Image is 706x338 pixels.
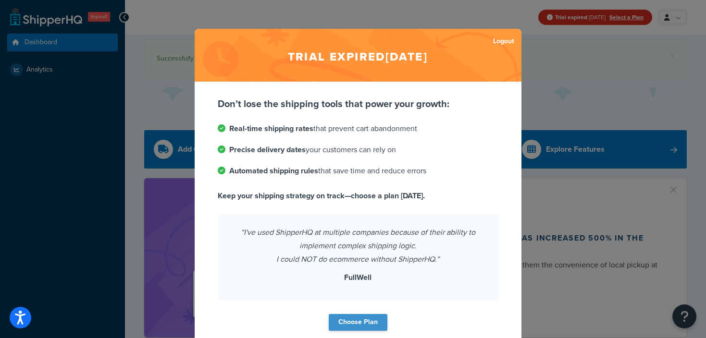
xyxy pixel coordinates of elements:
p: Don’t lose the shipping tools that power your growth: [218,97,498,110]
strong: Real-time shipping rates [229,123,313,134]
li: that save time and reduce errors [218,164,498,178]
strong: Precise delivery dates [229,144,306,155]
li: your customers can rely on [218,143,498,157]
a: Logout [493,35,514,48]
a: Choose Plan [329,314,387,331]
p: “I've used ShipperHQ at multiple companies because of their ability to implement complex shipping... [229,226,487,266]
h2: Trial expired [DATE] [195,29,521,82]
li: that prevent cart abandonment [218,122,498,135]
p: FullWell [229,271,487,284]
strong: Automated shipping rules [229,165,318,176]
p: Keep your shipping strategy on track—choose a plan [DATE]. [218,189,498,203]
